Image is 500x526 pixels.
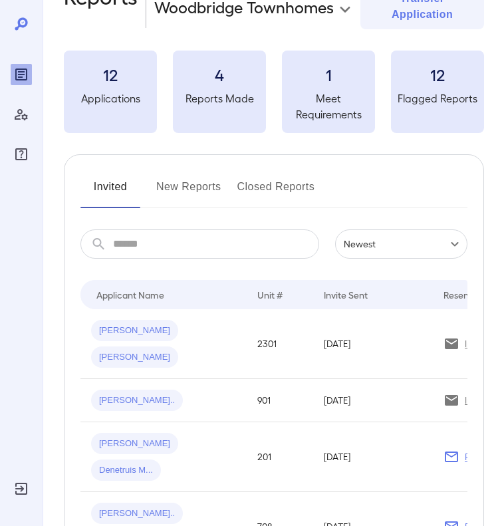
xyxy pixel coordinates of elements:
[282,90,375,122] h5: Meet Requirements
[80,176,140,208] button: Invited
[313,379,433,422] td: [DATE]
[91,394,183,407] span: [PERSON_NAME]..
[237,176,315,208] button: Closed Reports
[282,64,375,85] h3: 1
[91,507,183,520] span: [PERSON_NAME]..
[247,379,313,422] td: 901
[96,287,164,303] div: Applicant Name
[335,229,467,259] div: Newest
[247,422,313,492] td: 201
[173,90,266,106] h5: Reports Made
[91,464,161,477] span: Denetruis M...
[313,422,433,492] td: [DATE]
[391,64,484,85] h3: 12
[64,64,157,85] h3: 12
[64,51,484,133] summary: 12Applications4Reports Made1Meet Requirements12Flagged Reports
[11,144,32,165] div: FAQ
[91,351,178,364] span: [PERSON_NAME]
[11,478,32,499] div: Log Out
[247,309,313,379] td: 2301
[156,176,221,208] button: New Reports
[91,438,178,450] span: [PERSON_NAME]
[173,64,266,85] h3: 4
[257,287,283,303] div: Unit #
[443,287,499,303] div: Resend Invite
[64,90,157,106] h5: Applications
[91,325,178,337] span: [PERSON_NAME]
[11,64,32,85] div: Reports
[313,309,433,379] td: [DATE]
[11,104,32,125] div: Manage Users
[391,90,484,106] h5: Flagged Reports
[324,287,368,303] div: Invite Sent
